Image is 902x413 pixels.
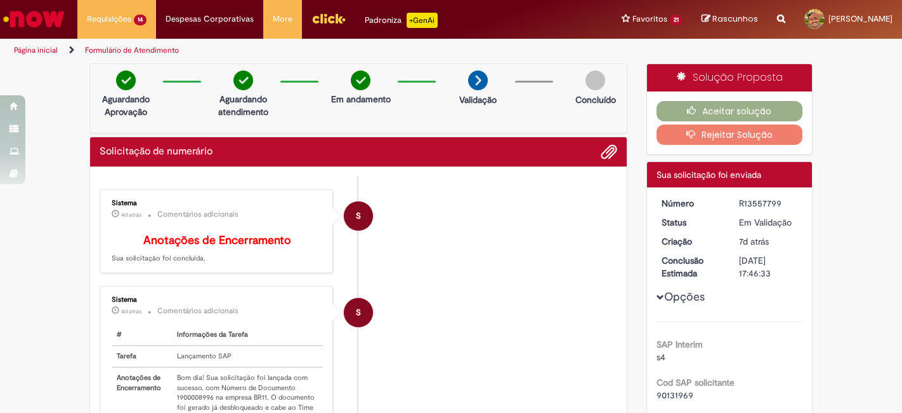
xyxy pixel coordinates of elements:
[739,254,798,280] div: [DATE] 17:46:33
[121,308,141,315] time: 26/09/2025 09:53:46
[739,236,769,247] time: 23/09/2025 09:37:02
[10,39,592,62] ul: Trilhas de página
[739,216,798,229] div: Em Validação
[739,235,798,248] div: 23/09/2025 09:37:02
[157,209,239,220] small: Comentários adicionais
[657,339,703,350] b: SAP Interim
[233,71,253,90] img: check-circle-green.png
[601,144,617,160] button: Adicionar anexos
[657,169,761,180] span: Sua solicitação foi enviada
[172,325,323,346] th: Informações da Tarefa
[657,125,803,145] button: Rejeitar Solução
[344,298,373,327] div: System
[652,254,730,280] dt: Conclusão Estimada
[87,13,131,25] span: Requisições
[1,6,67,32] img: ServiceNow
[331,93,391,105] p: Em andamento
[112,296,323,304] div: Sistema
[670,15,683,25] span: 21
[112,200,323,207] div: Sistema
[702,13,758,25] a: Rascunhos
[468,71,488,90] img: arrow-next.png
[143,233,291,248] b: Anotações de Encerramento
[459,93,497,106] p: Validação
[112,325,172,346] th: #
[407,13,438,28] p: +GenAi
[311,9,346,28] img: click_logo_yellow_360x200.png
[212,93,274,118] p: Aguardando atendimento
[112,346,172,367] th: Tarefa
[652,235,730,248] dt: Criação
[652,216,730,229] dt: Status
[828,13,892,24] span: [PERSON_NAME]
[166,13,254,25] span: Despesas Corporativas
[365,13,438,28] div: Padroniza
[14,45,58,55] a: Página inicial
[647,64,813,91] div: Solução Proposta
[657,101,803,121] button: Aceitar solução
[351,71,370,90] img: check-circle-green.png
[157,306,239,316] small: Comentários adicionais
[121,308,141,315] span: 4d atrás
[356,297,361,328] span: S
[652,197,730,210] dt: Número
[95,93,157,118] p: Aguardando Aprovação
[273,13,292,25] span: More
[657,389,693,401] span: 90131969
[172,346,323,367] td: Lançamento SAP
[632,13,667,25] span: Favoritos
[739,236,769,247] span: 7d atrás
[657,351,665,363] span: s4
[739,197,798,210] div: R13557799
[116,71,136,90] img: check-circle-green.png
[112,234,323,264] p: Sua solicitação foi concluída.
[712,13,758,25] span: Rascunhos
[85,45,179,55] a: Formulário de Atendimento
[121,211,141,219] span: 4d atrás
[100,146,212,158] h2: Solicitação de numerário Histórico de tíquete
[134,15,147,25] span: 14
[585,71,605,90] img: img-circle-grey.png
[344,201,373,231] div: System
[121,211,141,219] time: 26/09/2025 09:53:48
[356,201,361,231] span: S
[575,93,616,106] p: Concluído
[657,377,735,388] b: Cod SAP solicitante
